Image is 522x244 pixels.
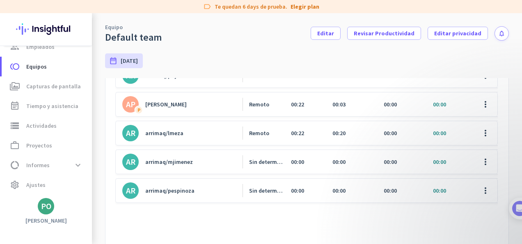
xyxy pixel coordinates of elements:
img: Profile image for Tamara [32,86,45,99]
span: 01:21 [332,72,346,79]
a: Equipo [105,23,123,31]
span: Ayuda [94,207,111,213]
div: arrimaq/pespinoza [145,187,195,194]
span: Mensajes [48,207,75,213]
div: AP [126,100,135,108]
i: storage [10,121,20,131]
a: Elegir plan [291,2,319,11]
div: Remoto [249,129,269,137]
div: P [135,106,143,114]
span: Capturas de pantalla [26,81,81,91]
div: PO [41,202,51,210]
span: Editar [317,29,334,37]
div: AR [126,186,135,195]
a: work_outlineProyectos [2,136,92,155]
span: Ajustes [26,180,46,190]
span: 00:00 [433,101,446,108]
span: Proyectos [26,140,52,150]
span: Revisar Productividad [354,29,414,37]
span: Inicio [13,207,28,213]
span: 00:00 [433,72,446,79]
div: Cerrar [144,3,159,18]
i: label [203,2,211,11]
img: Insightful logo [16,13,76,45]
i: event_note [10,101,20,111]
i: notifications [498,30,505,37]
button: notifications [495,26,509,41]
span: 00:00 [332,187,346,194]
a: settingsAjustes [2,175,92,195]
i: perm_media [10,81,20,91]
div: arrimaq/mjimenez [145,158,193,166]
a: APP[PERSON_NAME] [122,96,243,113]
a: ARarrimaq/lmeza [122,125,243,141]
button: Revisar Productividad [347,27,421,40]
div: Remoto [249,72,269,79]
div: AR [126,129,135,137]
a: tollEquipos [2,57,92,76]
div: arrimaq/poyarce [145,72,188,79]
span: Empleados [26,42,55,52]
button: Mensajes [41,186,82,219]
i: settings [10,180,20,190]
button: more_vert [476,181,495,200]
a: event_noteTiempo y asistencia [2,96,92,116]
div: Sin determinar [249,158,284,166]
div: Remoto [249,101,269,108]
span: 00:00 [384,129,397,137]
div: You're just a few steps away from completing the essential app setup [11,61,153,81]
span: 00:00 [433,187,446,194]
a: perm_mediaCapturas de pantalla [2,76,92,96]
div: 1Add employees [15,140,149,153]
a: data_usageInformesexpand_more [2,155,92,175]
span: 00:22 [291,129,304,137]
span: Tareas [133,207,154,213]
button: more_vert [476,66,495,85]
span: 00:00 [291,187,304,194]
button: more_vert [476,94,495,114]
span: [DATE] [121,57,138,65]
button: more_vert [476,123,495,143]
span: Actividades [26,121,57,131]
button: Tareas [123,186,164,219]
div: 🎊 Welcome to Insightful! 🎊 [11,32,153,61]
div: AR [126,158,135,166]
span: Equipos [26,62,47,71]
span: 00:00 [384,158,397,166]
button: Ayuda [82,186,123,219]
span: 00:00 [433,158,446,166]
div: Sin determinar [249,187,284,194]
span: 00:03 [332,101,346,108]
div: arrimaq/lmeza [145,129,183,137]
div: AR [126,71,135,80]
button: more_vert [476,152,495,172]
button: Editar [311,27,341,40]
span: 00:00 [384,101,397,108]
span: 03:09 [291,72,304,79]
div: Add employees [32,143,139,151]
div: Default team [105,31,162,44]
span: 00:00 [433,129,446,137]
span: 00:22 [291,101,304,108]
button: expand_more [71,158,85,173]
i: toll [10,62,20,71]
a: ARarrimaq/mjimenez [122,154,243,170]
span: 00:00 [384,187,397,194]
span: Editar privacidad [434,29,481,37]
a: ARarrimaq/poyarce [122,67,243,84]
i: work_outline [10,140,20,150]
span: Informes [26,160,50,170]
a: ARarrimaq/pespinoza [122,182,243,199]
i: group [10,42,20,52]
span: 00:00 [384,72,397,79]
span: 00:00 [332,158,346,166]
span: 00:00 [291,158,304,166]
i: date_range [109,57,117,65]
div: It's time to add your employees! This is crucial since Insightful will start collecting their act... [32,157,143,191]
span: Tiempo y asistencia [26,101,78,111]
div: [PERSON_NAME] de Insightful [48,88,132,97]
i: data_usage [10,160,20,170]
a: groupEmpleados [2,37,92,57]
div: [PERSON_NAME] [145,101,187,108]
span: 00:20 [332,129,346,137]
